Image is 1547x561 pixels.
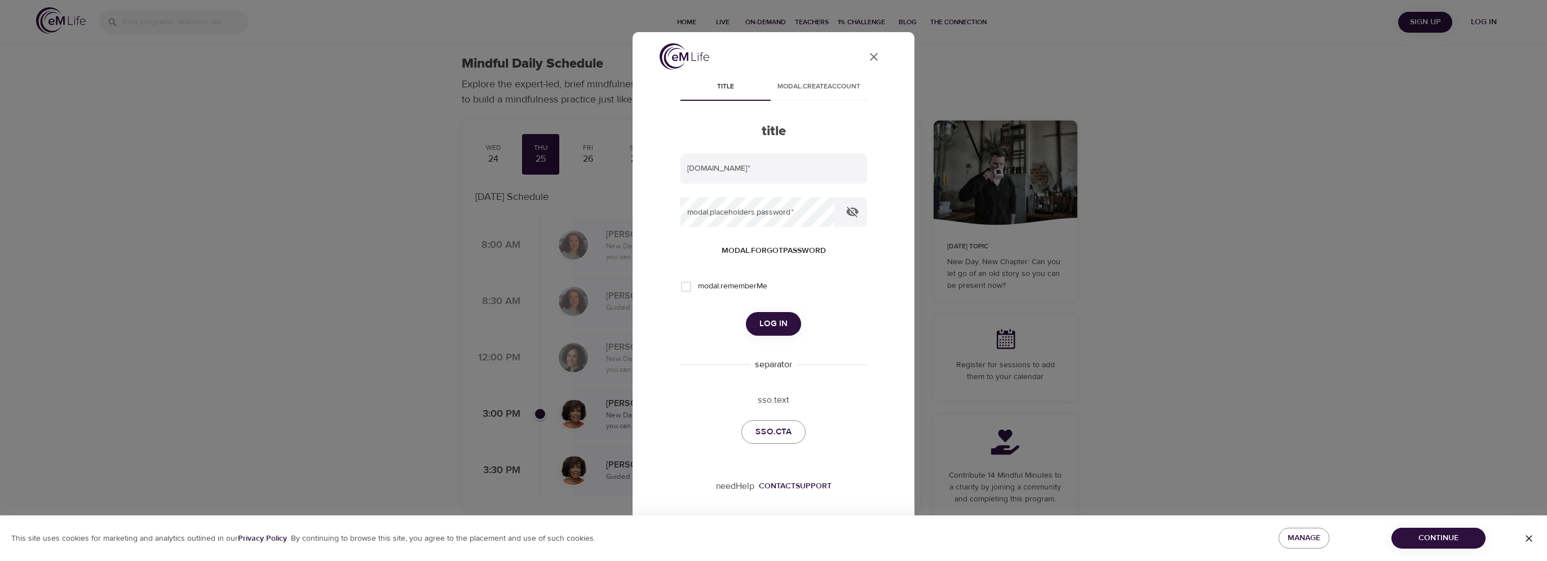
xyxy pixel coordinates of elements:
h2: title [680,123,867,140]
img: logo [660,43,709,70]
span: modal.forgotPassword [722,244,826,258]
button: close [860,43,887,70]
p: needHelp [716,480,754,493]
b: Privacy Policy [238,533,287,544]
div: disabled tabs example [680,74,867,101]
span: title [687,81,764,93]
span: modal.rememberMe [698,280,767,292]
a: contactSupport [754,480,832,492]
span: sso.cta [755,425,792,439]
span: modal.createAccount [777,81,860,93]
button: Log in [746,312,801,336]
span: Manage [1288,531,1320,545]
button: modal.forgotPassword [717,241,830,261]
span: Log in [759,317,788,331]
a: sso.cta [741,420,806,444]
div: contactSupport [759,480,832,492]
span: Continue [1400,531,1477,545]
p: sso.text [680,394,867,407]
div: separator [750,358,797,371]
